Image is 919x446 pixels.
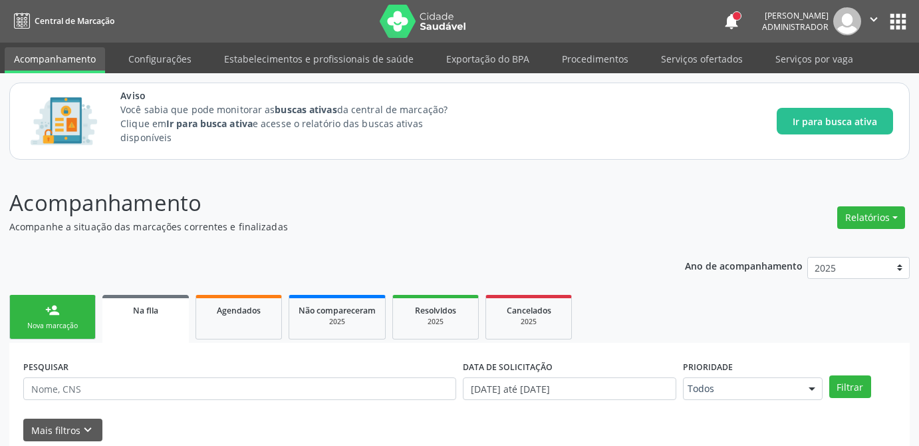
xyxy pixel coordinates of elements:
p: Acompanhamento [9,186,640,220]
img: Imagem de CalloutCard [26,91,102,151]
div: Nova marcação [19,321,86,331]
p: Ano de acompanhamento [685,257,803,274]
span: Resolvidos [415,305,456,316]
button:  [861,7,886,35]
button: Filtrar [829,375,871,398]
a: Configurações [119,47,201,71]
input: Selecione um intervalo [463,377,676,400]
span: Aviso [120,89,472,103]
span: Na fila [133,305,158,316]
a: Exportação do BPA [437,47,539,71]
label: Prioridade [683,357,733,377]
span: Central de Marcação [35,15,114,27]
span: Todos [688,382,795,395]
a: Serviços ofertados [652,47,752,71]
a: Procedimentos [553,47,638,71]
label: PESQUISAR [23,357,68,377]
p: Acompanhe a situação das marcações correntes e finalizadas [9,220,640,234]
i:  [866,12,881,27]
div: [PERSON_NAME] [762,10,829,21]
a: Serviços por vaga [766,47,862,71]
div: 2025 [495,317,562,327]
div: 2025 [402,317,469,327]
span: Ir para busca ativa [793,114,877,128]
img: img [833,7,861,35]
label: DATA DE SOLICITAÇÃO [463,357,553,377]
button: notifications [722,12,741,31]
span: Administrador [762,21,829,33]
input: Nome, CNS [23,377,456,400]
div: 2025 [299,317,376,327]
strong: buscas ativas [275,103,336,116]
span: Agendados [217,305,261,316]
a: Central de Marcação [9,10,114,32]
i: keyboard_arrow_down [80,423,95,437]
button: Ir para busca ativa [777,108,893,134]
div: person_add [45,303,60,318]
a: Acompanhamento [5,47,105,73]
button: apps [886,10,910,33]
button: Relatórios [837,206,905,229]
a: Estabelecimentos e profissionais de saúde [215,47,423,71]
span: Cancelados [507,305,551,316]
button: Mais filtroskeyboard_arrow_down [23,419,102,442]
strong: Ir para busca ativa [166,117,253,130]
span: Não compareceram [299,305,376,316]
p: Você sabia que pode monitorar as da central de marcação? Clique em e acesse o relatório das busca... [120,103,472,144]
